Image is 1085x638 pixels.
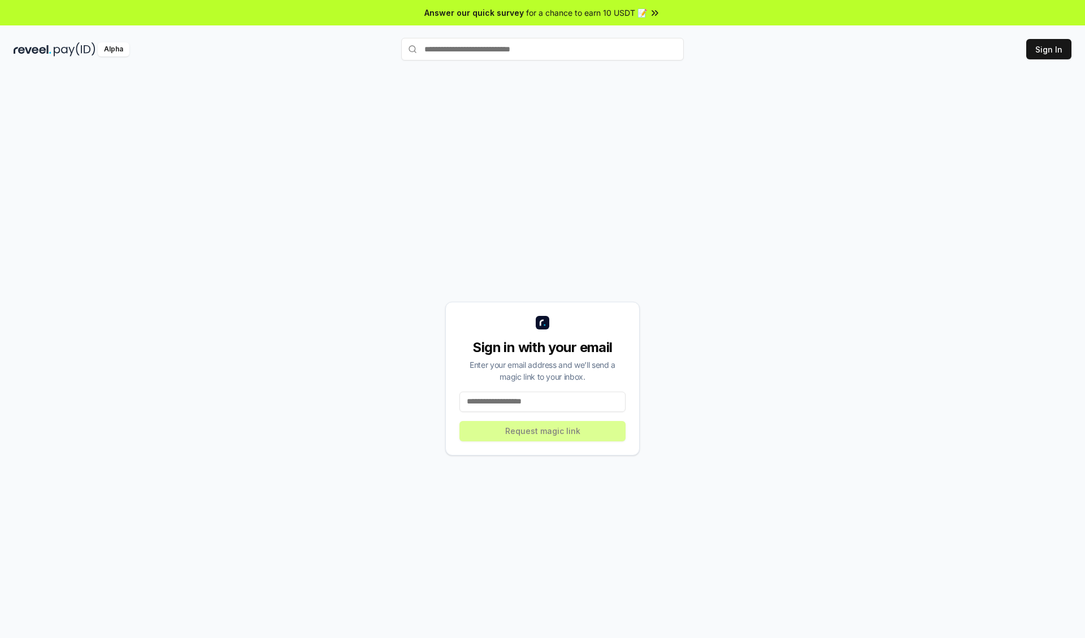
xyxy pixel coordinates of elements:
img: logo_small [536,316,549,329]
img: pay_id [54,42,96,57]
div: Alpha [98,42,129,57]
span: for a chance to earn 10 USDT 📝 [526,7,647,19]
span: Answer our quick survey [424,7,524,19]
button: Sign In [1026,39,1071,59]
img: reveel_dark [14,42,51,57]
div: Enter your email address and we’ll send a magic link to your inbox. [459,359,626,383]
div: Sign in with your email [459,338,626,357]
